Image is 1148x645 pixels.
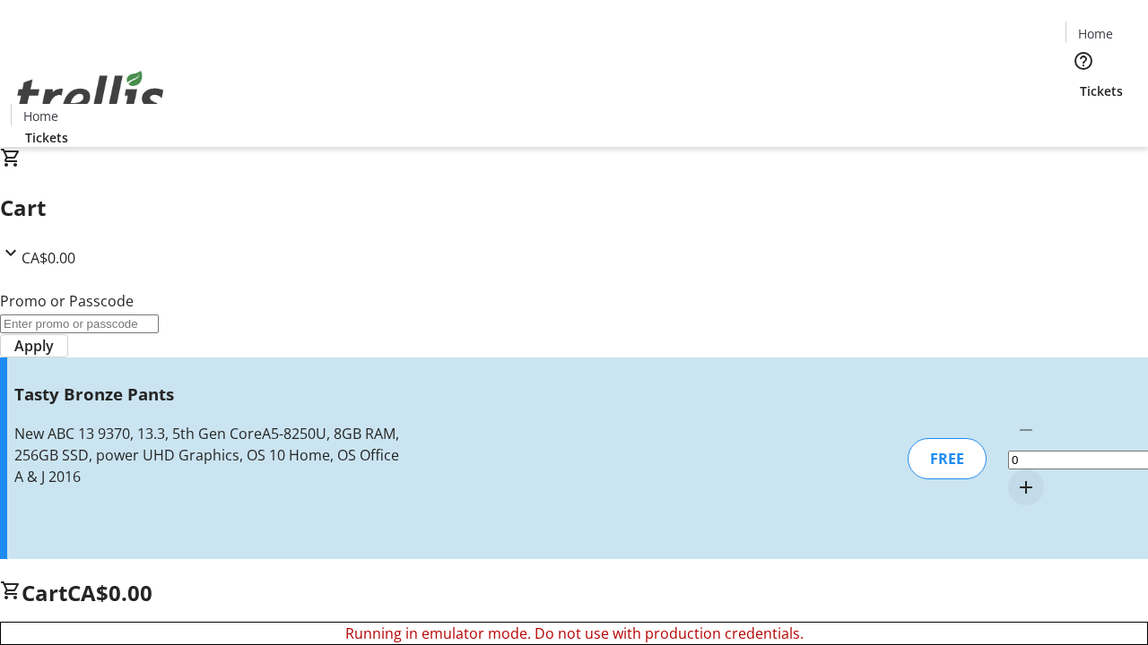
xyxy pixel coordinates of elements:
span: Tickets [25,128,68,147]
span: CA$0.00 [22,248,75,268]
span: Home [1078,24,1113,43]
button: Help [1065,43,1101,79]
img: Orient E2E Organization BgYvGWxiGB's Logo [11,51,170,141]
span: Home [23,107,58,125]
button: Cart [1065,100,1101,136]
div: New ABC 13 9370, 13.3, 5th Gen CoreA5-8250U, 8GB RAM, 256GB SSD, power UHD Graphics, OS 10 Home, ... [14,423,406,487]
span: Apply [14,335,54,357]
button: Increment by one [1008,469,1044,505]
span: Tickets [1080,82,1123,100]
a: Home [12,107,69,125]
div: FREE [908,438,987,479]
a: Tickets [11,128,83,147]
a: Home [1066,24,1124,43]
h3: Tasty Bronze Pants [14,382,406,407]
a: Tickets [1065,82,1137,100]
span: CA$0.00 [67,578,152,607]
